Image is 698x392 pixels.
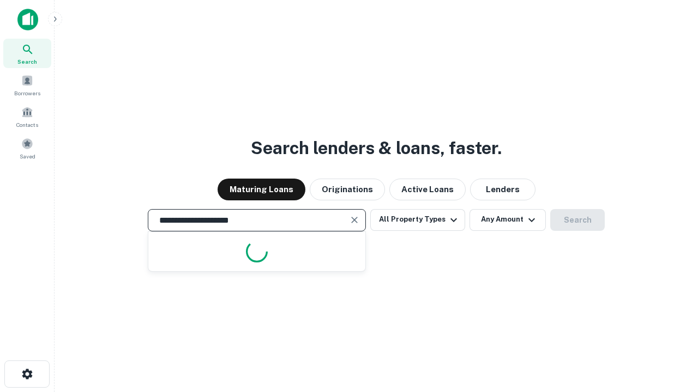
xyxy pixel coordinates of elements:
[3,102,51,131] a: Contacts
[218,179,305,200] button: Maturing Loans
[3,133,51,163] a: Saved
[16,120,38,129] span: Contacts
[470,179,535,200] button: Lenders
[347,212,362,228] button: Clear
[370,209,465,231] button: All Property Types
[3,39,51,68] a: Search
[643,305,698,357] iframe: Chat Widget
[389,179,466,200] button: Active Loans
[470,209,546,231] button: Any Amount
[251,135,502,161] h3: Search lenders & loans, faster.
[3,70,51,100] a: Borrowers
[310,179,385,200] button: Originations
[14,89,40,97] span: Borrowers
[20,152,35,161] span: Saved
[17,57,37,66] span: Search
[17,9,38,30] img: capitalize-icon.png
